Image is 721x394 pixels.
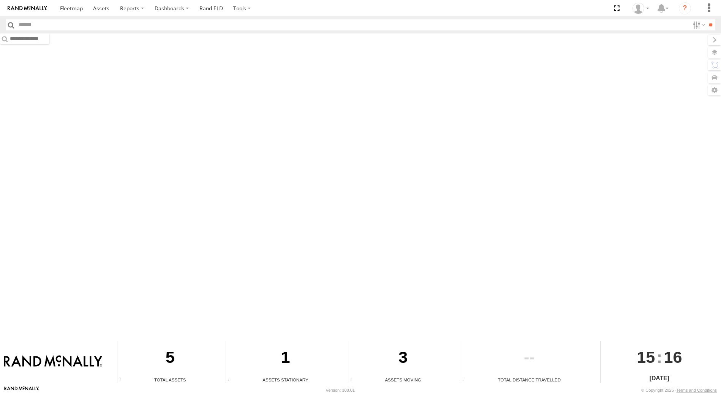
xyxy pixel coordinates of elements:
[117,377,223,383] div: Total Assets
[8,6,47,11] img: rand-logo.svg
[117,341,223,377] div: 5
[630,3,652,14] div: Gene Roberts
[4,386,39,394] a: Visit our Website
[461,377,473,383] div: Total distance travelled by all assets within specified date range and applied filters
[664,341,682,373] span: 16
[708,85,721,95] label: Map Settings
[117,377,129,383] div: Total number of Enabled Assets
[601,374,718,383] div: [DATE]
[679,2,691,14] i: ?
[226,377,237,383] div: Total number of assets current stationary.
[4,355,102,368] img: Rand McNally
[226,341,345,377] div: 1
[690,19,706,30] label: Search Filter Options
[226,377,345,383] div: Assets Stationary
[637,341,655,373] span: 15
[326,388,355,392] div: Version: 308.01
[461,377,598,383] div: Total Distance Travelled
[348,377,458,383] div: Assets Moving
[677,388,717,392] a: Terms and Conditions
[348,341,458,377] div: 3
[641,388,717,392] div: © Copyright 2025 -
[601,341,718,373] div: :
[348,377,360,383] div: Total number of assets current in transit.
